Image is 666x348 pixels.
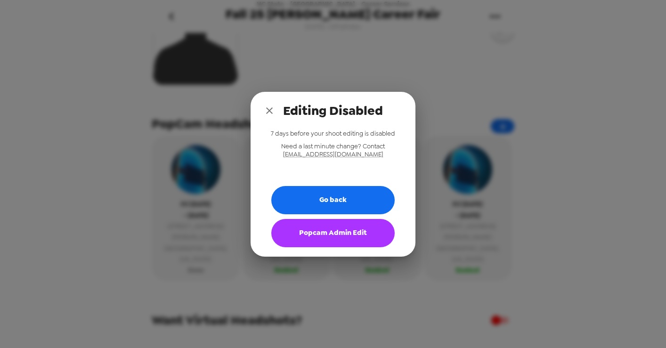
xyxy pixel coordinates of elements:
[271,186,395,214] button: Go back
[283,150,383,158] a: [EMAIL_ADDRESS][DOMAIN_NAME]
[281,142,385,150] span: Need a last minute change? Contact
[283,102,383,119] span: Editing Disabled
[271,219,395,247] button: Popcam Admin Edit
[260,101,279,120] button: close
[271,129,395,138] span: 7 days before your shoot editing is disabled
